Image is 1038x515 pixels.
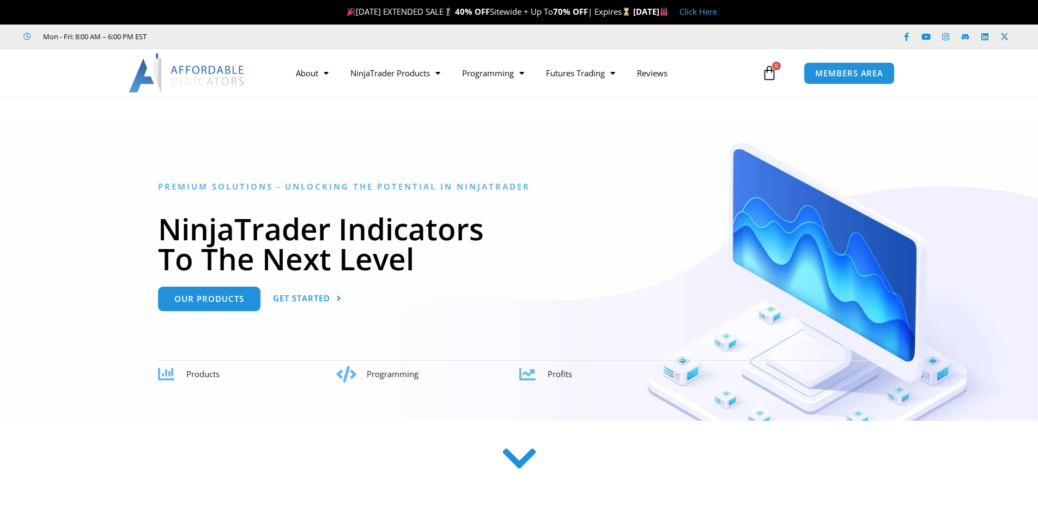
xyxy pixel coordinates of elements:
span: 0 [772,62,781,70]
span: Programming [367,368,418,379]
h6: Premium Solutions - Unlocking the Potential in NinjaTrader [158,181,880,192]
a: Click Here [679,6,717,17]
strong: [DATE] [633,6,669,17]
span: Get Started [273,294,330,302]
iframe: Customer reviews powered by Trustpilot [162,31,325,42]
a: Programming [451,60,535,86]
h1: NinjaTrader Indicators To The Next Level [158,214,880,274]
img: LogoAI | Affordable Indicators – NinjaTrader [129,53,246,93]
a: 0 [745,57,793,89]
span: Mon - Fri: 8:00 AM – 6:00 PM EST [40,30,147,43]
a: Our Products [158,287,260,311]
a: Futures Trading [535,60,626,86]
a: Reviews [626,60,678,86]
a: Get Started [273,287,342,311]
span: Our Products [174,295,244,303]
span: [DATE] EXTENDED SALE Sitewide + Up To | Expires [344,6,633,17]
a: About [285,60,339,86]
img: 🏌️‍♂️ [444,8,452,16]
strong: 40% OFF [455,6,490,17]
strong: 70% OFF [553,6,588,17]
span: Products [186,368,220,379]
span: MEMBERS AREA [815,69,883,77]
a: MEMBERS AREA [804,62,895,84]
a: NinjaTrader Products [339,60,451,86]
img: 🎉 [347,8,355,16]
span: Profits [548,368,572,379]
img: ⌛ [622,8,630,16]
img: 🏭 [660,8,668,16]
nav: Menu [285,60,759,86]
